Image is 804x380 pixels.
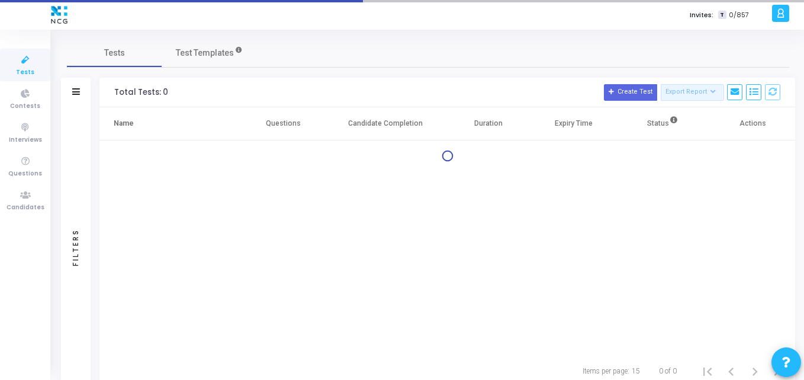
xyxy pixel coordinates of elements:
button: Create Test [604,84,657,101]
th: Expiry Time [531,107,616,140]
th: Status [616,107,710,140]
span: Interviews [9,135,42,145]
label: Invites: [690,10,713,20]
button: Export Report [661,84,724,101]
span: Tests [104,47,125,59]
span: Tests [16,68,34,78]
th: Questions [240,107,326,140]
span: 0/857 [729,10,749,20]
span: T [718,11,726,20]
div: 0 of 0 [659,366,677,376]
div: Items per page: [583,366,629,376]
span: Questions [8,169,42,179]
div: 15 [632,366,640,376]
span: Contests [10,101,40,111]
div: Filters [70,182,81,312]
div: Total Tests: 0 [114,88,168,97]
img: logo [48,3,70,27]
th: Name [99,107,240,140]
span: Candidates [7,203,44,213]
th: Duration [446,107,531,140]
th: Candidate Completion [326,107,446,140]
span: Test Templates [176,47,234,59]
th: Actions [710,107,795,140]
